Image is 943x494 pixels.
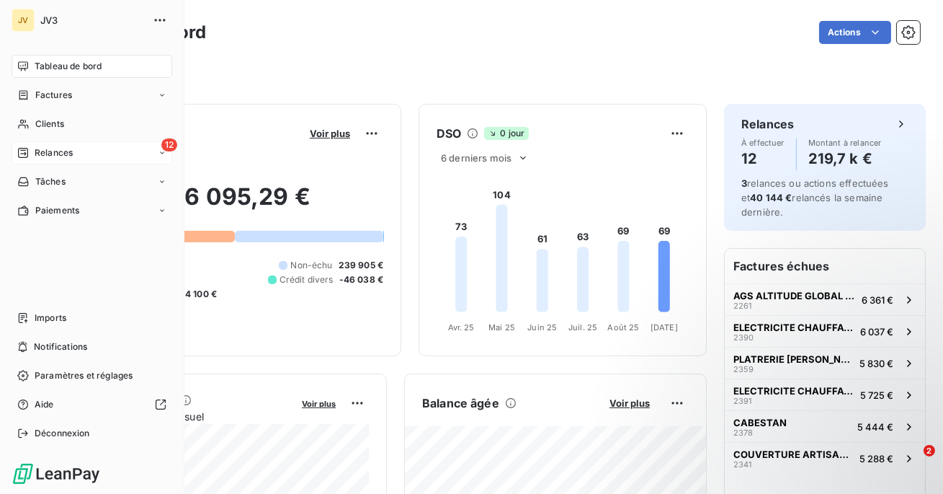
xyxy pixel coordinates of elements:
[448,322,475,332] tspan: Avr. 25
[741,147,785,170] h4: 12
[741,177,747,189] span: 3
[733,460,751,469] span: 2341
[484,127,529,140] span: 0 jour
[741,177,889,218] span: relances ou actions effectuées et relancés la semaine dernière.
[808,147,882,170] h4: 219,7 k €
[488,322,515,332] tspan: Mai 25
[81,409,292,424] span: Chiffre d'affaires mensuel
[808,138,882,147] span: Montant à relancer
[422,394,499,412] h6: Balance âgée
[310,128,350,139] span: Voir plus
[568,322,597,332] tspan: Juil. 25
[40,14,144,26] span: JV3
[34,340,87,353] span: Notifications
[733,353,854,365] span: PLATRERIE [PERSON_NAME]
[733,290,856,301] span: AGS ALTITUDE GLOBAL SERVICES
[35,118,64,131] span: Clients
[35,204,79,217] span: Paiements
[819,21,891,44] button: Actions
[339,273,383,286] span: -46 038 €
[81,182,383,226] h2: 386 095,29 €
[35,398,54,411] span: Aide
[924,445,935,456] span: 2
[725,315,925,347] button: ELECTRICITE CHAUFFAGE DE FRANC23906 037 €
[35,312,66,325] span: Imports
[35,427,90,440] span: Déconnexion
[725,442,925,474] button: COUVERTURE ARTISANALE TRADITIO23415 288 €
[741,138,785,147] span: À effectuer
[651,322,678,332] tspan: [DATE]
[733,322,854,333] span: ELECTRICITE CHAUFFAGE DE FRANC
[12,462,101,485] img: Logo LeanPay
[607,322,639,332] tspan: Août 25
[12,9,35,32] div: JV
[733,301,751,310] span: 2261
[35,60,102,73] span: Tableau de bord
[859,453,893,464] span: 5 288 €
[290,259,332,272] span: Non-échu
[733,333,754,342] span: 2390
[441,152,511,164] span: 6 derniers mois
[605,397,654,410] button: Voir plus
[35,146,73,159] span: Relances
[280,273,334,286] span: Crédit divers
[12,393,172,416] a: Aide
[298,397,340,410] button: Voir plus
[527,322,557,332] tspan: Juin 25
[609,397,650,409] span: Voir plus
[725,283,925,315] button: AGS ALTITUDE GLOBAL SERVICES22616 361 €
[35,89,72,102] span: Factures
[750,192,792,203] span: 40 144 €
[437,125,461,142] h6: DSO
[725,249,925,283] h6: Factures échues
[655,354,943,455] iframe: Intercom notifications message
[860,326,893,338] span: 6 037 €
[181,288,217,301] span: -4 100 €
[741,115,794,133] h6: Relances
[161,138,177,151] span: 12
[35,369,133,382] span: Paramètres et réglages
[35,175,66,188] span: Tâches
[339,259,383,272] span: 239 905 €
[305,127,354,140] button: Voir plus
[725,347,925,379] button: PLATRERIE [PERSON_NAME]23595 830 €
[302,399,336,409] span: Voir plus
[862,294,893,306] span: 6 361 €
[894,445,929,480] iframe: Intercom live chat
